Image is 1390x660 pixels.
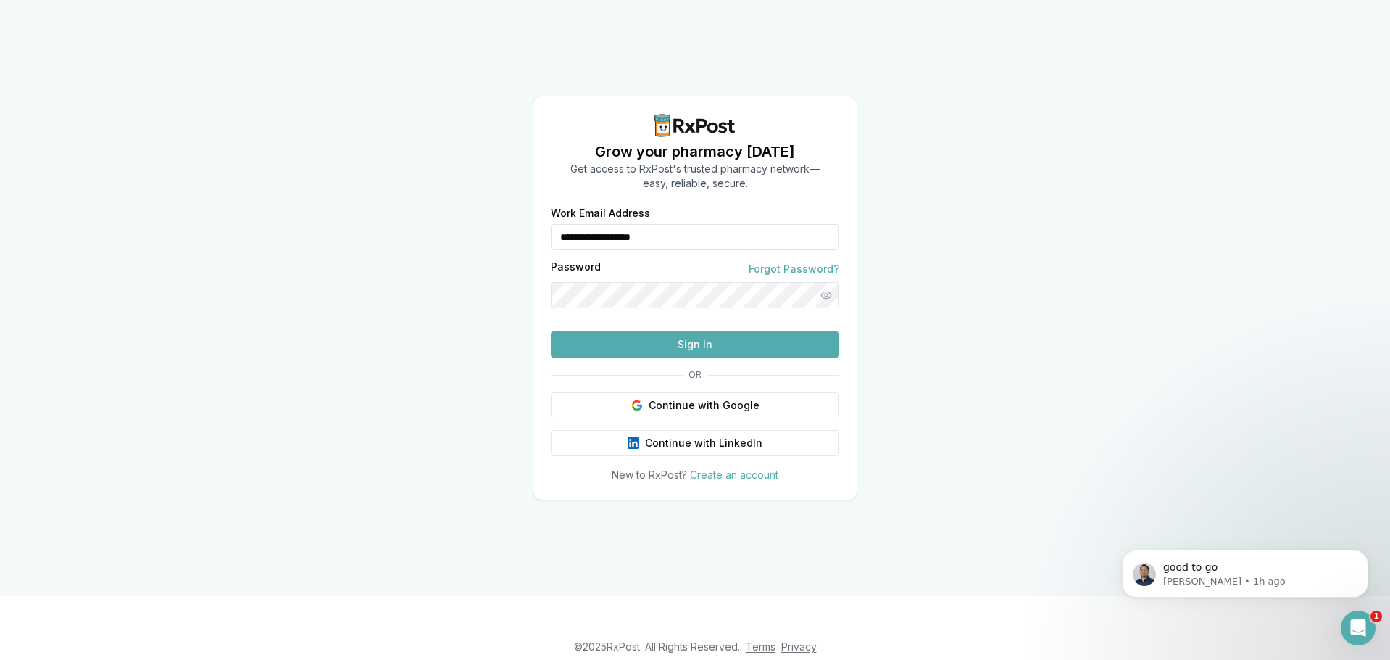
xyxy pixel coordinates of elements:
[649,114,741,137] img: RxPost Logo
[551,430,839,456] button: Continue with LinkedIn
[1341,611,1376,645] iframe: Intercom live chat
[1100,519,1390,621] iframe: Intercom notifications message
[749,262,839,276] a: Forgot Password?
[781,640,817,653] a: Privacy
[551,331,839,358] button: Sign In
[570,141,820,162] h1: Grow your pharmacy [DATE]
[813,282,839,308] button: Show password
[570,162,820,191] p: Get access to RxPost's trusted pharmacy network— easy, reliable, secure.
[1370,611,1382,622] span: 1
[551,208,839,218] label: Work Email Address
[551,262,601,276] label: Password
[683,369,707,381] span: OR
[612,469,687,481] span: New to RxPost?
[631,400,643,411] img: Google
[690,469,778,481] a: Create an account
[551,392,839,418] button: Continue with Google
[746,640,775,653] a: Terms
[628,437,639,449] img: LinkedIn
